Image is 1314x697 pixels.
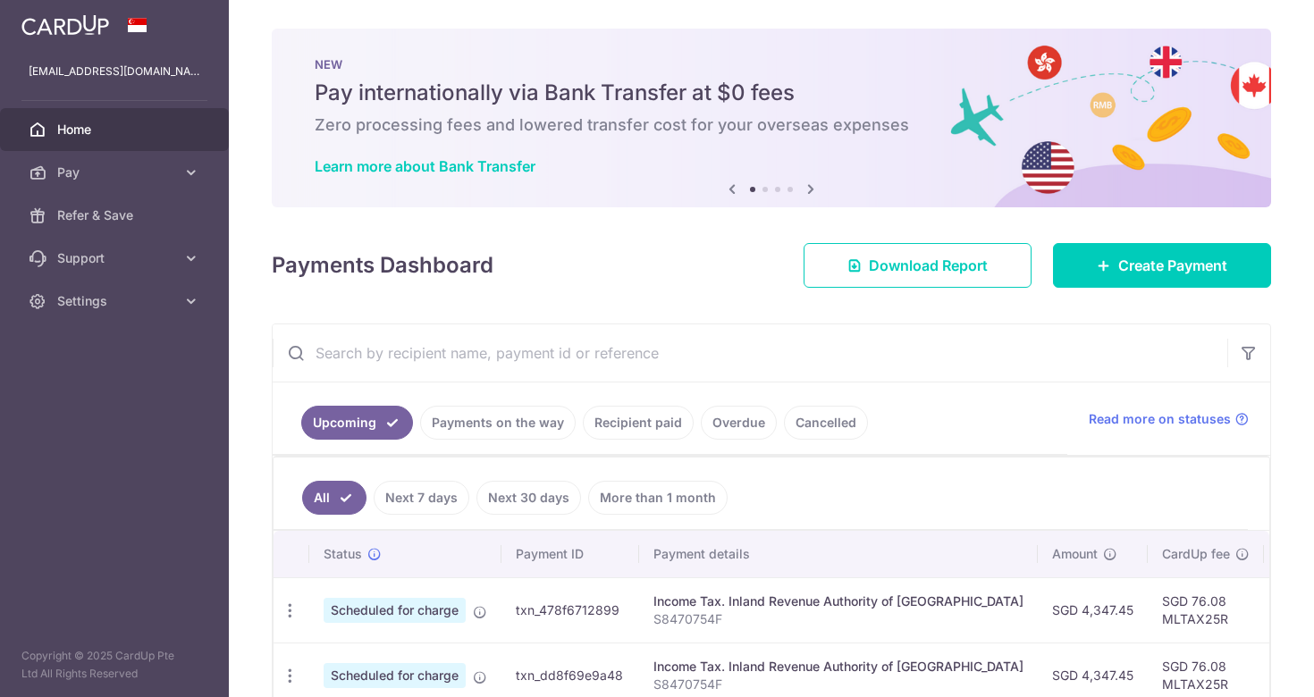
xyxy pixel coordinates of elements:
[1089,410,1231,428] span: Read more on statuses
[324,545,362,563] span: Status
[804,243,1032,288] a: Download Report
[1089,410,1249,428] a: Read more on statuses
[1053,243,1271,288] a: Create Payment
[315,114,1228,136] h6: Zero processing fees and lowered transfer cost for your overseas expenses
[1148,577,1264,642] td: SGD 76.08 MLTAX25R
[57,121,175,139] span: Home
[653,592,1023,610] div: Income Tax. Inland Revenue Authority of [GEOGRAPHIC_DATA]
[315,57,1228,71] p: NEW
[29,63,200,80] p: [EMAIL_ADDRESS][DOMAIN_NAME]
[57,292,175,310] span: Settings
[273,324,1227,382] input: Search by recipient name, payment id or reference
[315,79,1228,107] h5: Pay internationally via Bank Transfer at $0 fees
[420,406,576,440] a: Payments on the way
[784,406,868,440] a: Cancelled
[57,164,175,181] span: Pay
[588,481,728,515] a: More than 1 month
[21,14,109,36] img: CardUp
[272,249,493,281] h4: Payments Dashboard
[583,406,694,440] a: Recipient paid
[653,676,1023,693] p: S8470754F
[57,206,175,224] span: Refer & Save
[653,658,1023,676] div: Income Tax. Inland Revenue Authority of [GEOGRAPHIC_DATA]
[301,406,413,440] a: Upcoming
[1038,577,1148,642] td: SGD 4,347.45
[869,255,988,276] span: Download Report
[302,481,366,515] a: All
[324,663,466,688] span: Scheduled for charge
[57,249,175,267] span: Support
[272,29,1271,207] img: Bank transfer banner
[501,577,639,642] td: txn_478f6712899
[476,481,581,515] a: Next 30 days
[374,481,469,515] a: Next 7 days
[701,406,777,440] a: Overdue
[324,598,466,623] span: Scheduled for charge
[653,610,1023,628] p: S8470754F
[501,531,639,577] th: Payment ID
[1162,545,1230,563] span: CardUp fee
[315,157,535,175] a: Learn more about Bank Transfer
[639,531,1038,577] th: Payment details
[1118,255,1227,276] span: Create Payment
[1052,545,1098,563] span: Amount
